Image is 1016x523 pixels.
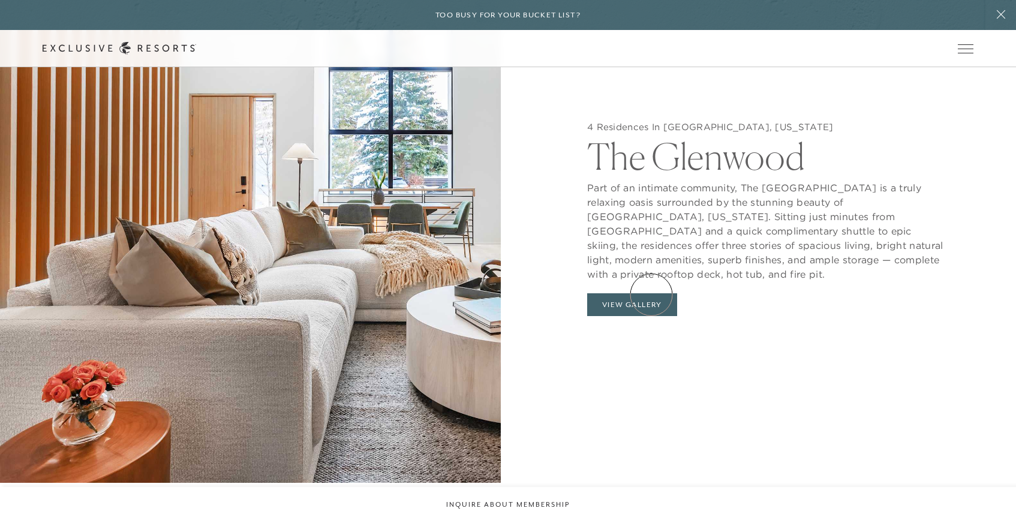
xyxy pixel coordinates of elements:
[587,133,945,175] h2: The Glenwood
[587,121,945,133] h5: 4 Residences In [GEOGRAPHIC_DATA], [US_STATE]
[435,10,581,21] h6: Too busy for your bucket list?
[587,293,677,316] button: View Gallery
[961,468,1016,523] iframe: Qualified Messenger
[587,175,945,281] p: Part of an intimate community, The [GEOGRAPHIC_DATA] is a truly relaxing oasis surrounded by the ...
[958,44,973,53] button: Open navigation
